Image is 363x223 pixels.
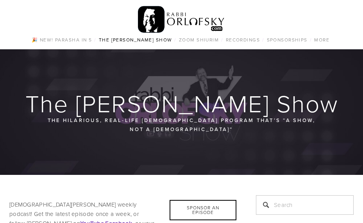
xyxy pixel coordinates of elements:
[174,36,176,43] span: /
[94,36,96,43] span: /
[262,36,264,43] span: /
[44,116,319,133] p: The hilarious, real-life [DEMOGRAPHIC_DATA] program that’s “a show, not a [DEMOGRAPHIC_DATA]“
[310,36,312,43] span: /
[29,35,94,45] a: 🎉 NEW! Parasha in 5
[170,200,236,220] div: Sponsor an Episode
[265,35,310,45] a: Sponsorships
[177,35,221,45] a: Zoom Shiurim
[97,35,175,45] a: The [PERSON_NAME] Show
[9,91,354,116] h1: The [PERSON_NAME] Show
[221,36,223,43] span: /
[256,195,354,215] input: Search
[138,4,225,35] img: RabbiOrlofsky.com
[224,35,262,45] a: Recordings
[312,35,332,45] a: More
